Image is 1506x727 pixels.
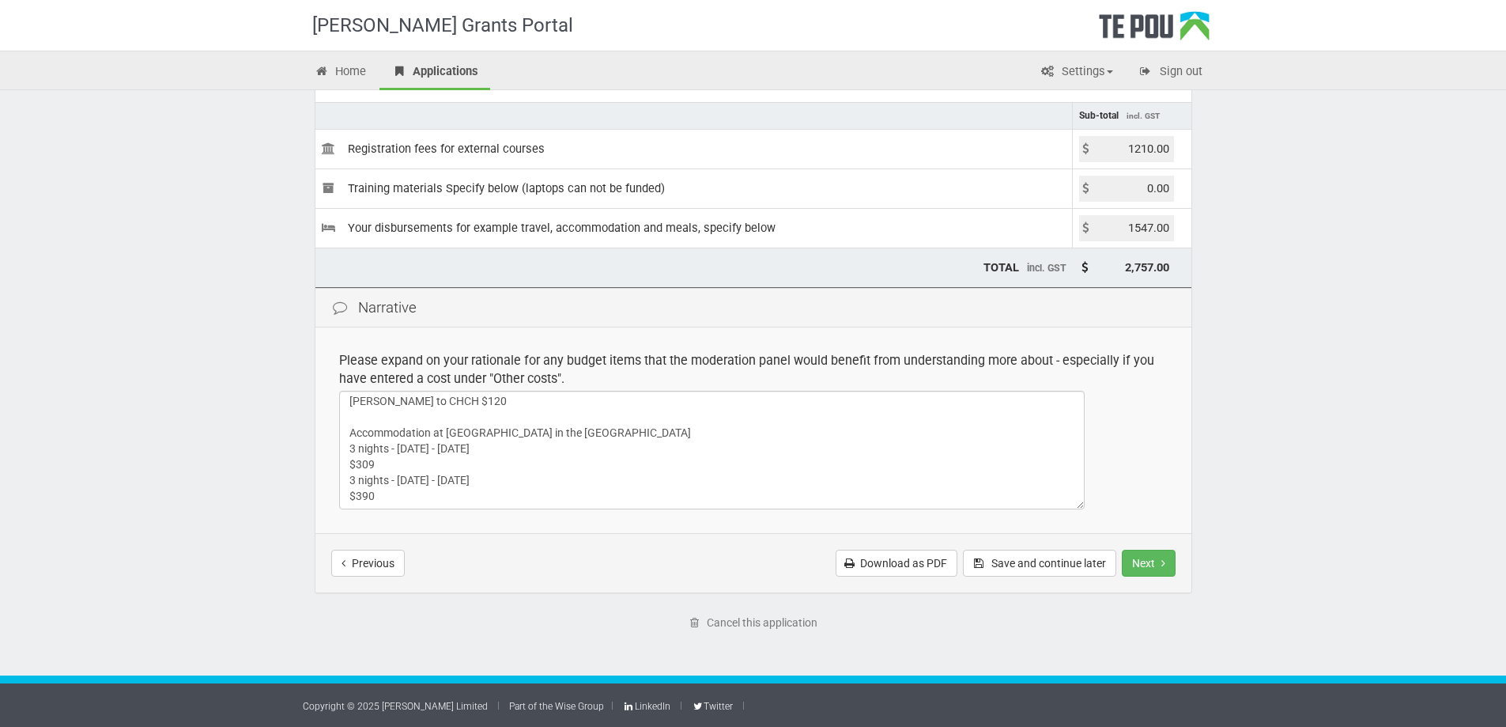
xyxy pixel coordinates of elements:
[339,351,1168,388] div: Please expand on your rationale for any budget items that the moderation panel would benefit from...
[315,208,1073,248] td: Your disbursements for example travel, accommodation and meals, specify below
[303,701,488,712] a: Copyright © 2025 [PERSON_NAME] Limited
[1073,102,1191,129] td: Sub-total
[963,550,1116,577] button: Save and continue later
[339,391,1085,509] textarea: Travel and Accommodation costs (based on flights and accommodation as advertised online at [DATE]...
[1027,262,1066,274] span: incl. GST
[315,288,1191,328] div: Narrative
[303,55,379,90] a: Home
[379,55,490,90] a: Applications
[1122,550,1176,577] button: Next step
[1127,112,1160,120] span: incl. GST
[315,129,1073,168] td: Registration fees for external courses
[623,701,670,712] a: LinkedIn
[836,550,957,577] a: Download as PDF
[1029,55,1125,90] a: Settings
[331,550,405,577] button: Previous step
[678,609,828,636] a: Cancel this application
[315,248,1073,287] td: TOTAL
[1127,55,1214,90] a: Sign out
[509,701,604,712] a: Part of the Wise Group
[692,701,733,712] a: Twitter
[1099,11,1210,51] div: Te Pou Logo
[315,168,1073,208] td: Training materials Specify below (laptops can not be funded)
